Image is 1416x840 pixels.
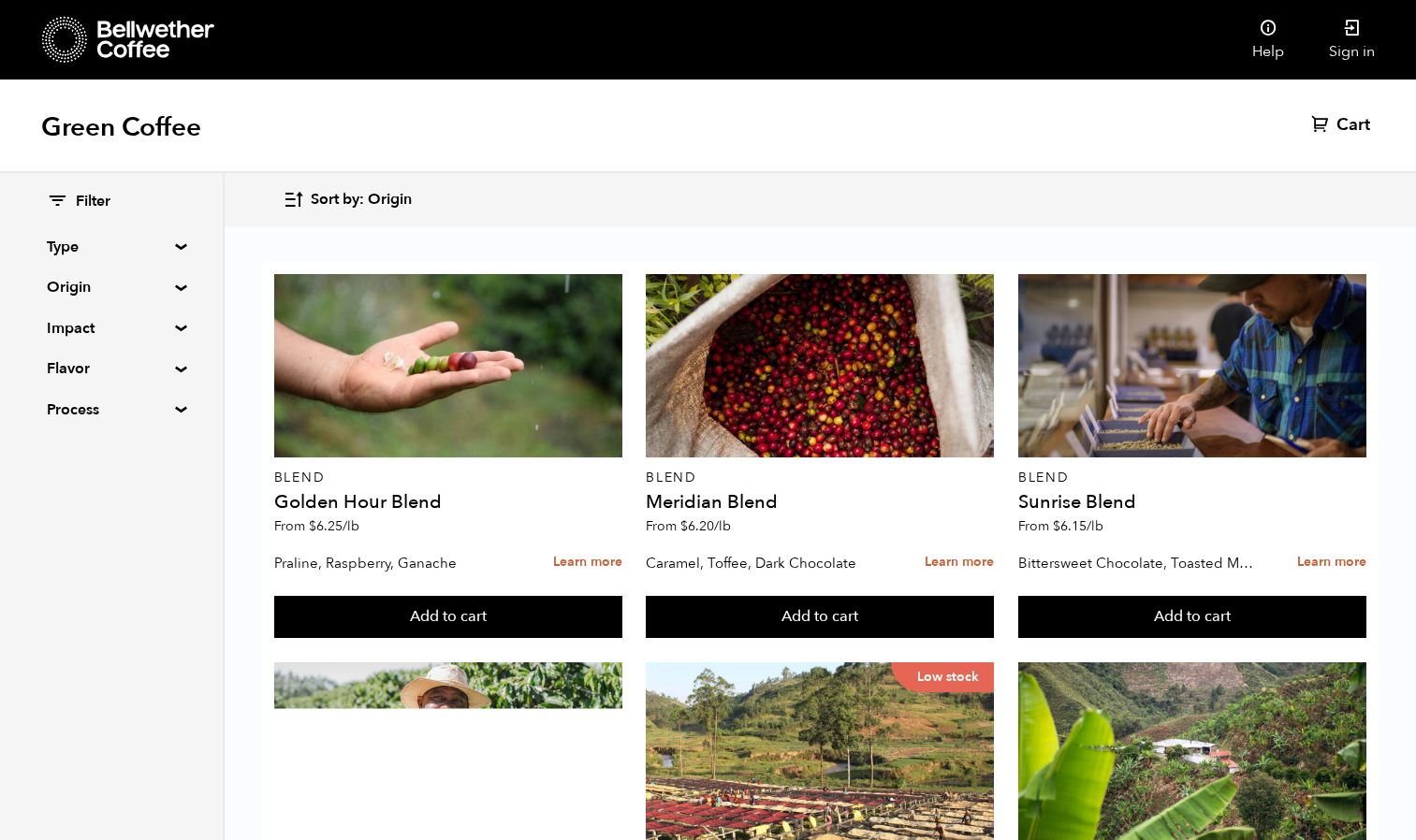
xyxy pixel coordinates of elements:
[47,276,176,298] summary: Origin
[714,517,731,535] span: /lb
[274,471,622,485] p: Blend
[274,493,622,512] h4: Golden Hour Blend
[646,517,731,535] span: From
[1053,517,1103,535] bdi: 6.15
[274,596,622,639] button: Add to cart
[309,517,359,535] bdi: 6.25
[274,517,359,535] span: From
[343,517,359,535] span: /lb
[1018,596,1366,639] button: Add to cart
[1053,517,1060,535] span: $
[47,236,176,258] summary: Type
[646,471,994,485] p: Blend
[41,110,201,144] h1: Green Coffee
[1018,549,1255,577] p: Bittersweet Chocolate, Toasted Marshmallow, Candied Orange, Praline
[47,398,176,421] summary: Process
[891,662,994,692] p: Low stock
[553,543,622,583] a: Learn more
[1297,543,1366,583] a: Learn more
[680,517,688,535] span: $
[283,178,412,222] button: Sort by: Origin
[646,596,994,639] button: Add to cart
[274,549,511,577] p: Praline, Raspberry, Ganache
[1336,114,1370,137] span: Cart
[646,493,994,512] h4: Meridian Blend
[1018,493,1366,512] h4: Sunrise Blend
[76,192,110,212] span: Filter
[309,517,316,535] span: $
[1311,114,1375,137] a: Cart
[1018,471,1366,485] p: Blend
[1087,517,1103,535] span: /lb
[1018,517,1103,535] span: From
[311,190,412,210] span: Sort by: Origin
[925,543,994,583] a: Learn more
[47,317,176,340] summary: Impact
[47,357,176,380] summary: Flavor
[646,549,883,577] p: Caramel, Toffee, Dark Chocolate
[680,517,731,535] bdi: 6.20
